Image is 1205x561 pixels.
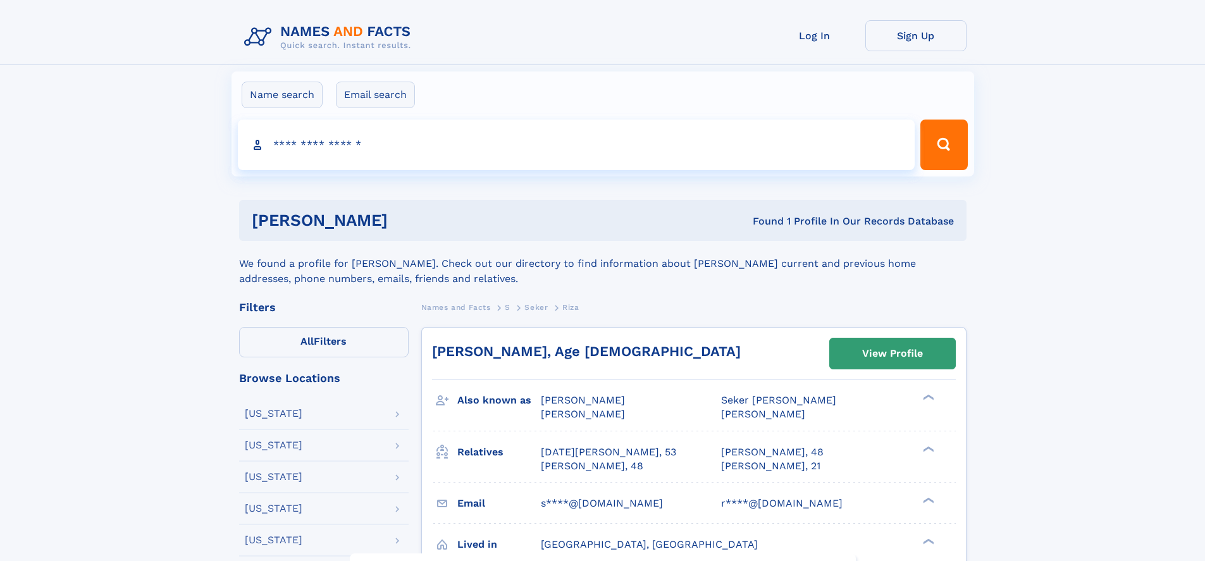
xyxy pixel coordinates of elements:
[570,214,954,228] div: Found 1 Profile In Our Records Database
[421,299,491,315] a: Names and Facts
[721,394,836,406] span: Seker [PERSON_NAME]
[865,20,967,51] a: Sign Up
[524,303,548,312] span: Seker
[721,408,805,420] span: [PERSON_NAME]
[562,303,579,312] span: Riza
[920,496,935,504] div: ❯
[721,459,820,473] a: [PERSON_NAME], 21
[457,390,541,411] h3: Also known as
[245,503,302,514] div: [US_STATE]
[238,120,915,170] input: search input
[245,440,302,450] div: [US_STATE]
[541,394,625,406] span: [PERSON_NAME]
[862,339,923,368] div: View Profile
[920,120,967,170] button: Search Button
[242,82,323,108] label: Name search
[336,82,415,108] label: Email search
[541,408,625,420] span: [PERSON_NAME]
[457,441,541,463] h3: Relatives
[541,445,676,459] a: [DATE][PERSON_NAME], 53
[920,393,935,402] div: ❯
[541,459,643,473] a: [PERSON_NAME], 48
[505,299,510,315] a: S
[252,213,571,228] h1: [PERSON_NAME]
[920,537,935,545] div: ❯
[300,335,314,347] span: All
[245,535,302,545] div: [US_STATE]
[239,241,967,287] div: We found a profile for [PERSON_NAME]. Check out our directory to find information about [PERSON_N...
[245,409,302,419] div: [US_STATE]
[457,534,541,555] h3: Lived in
[239,373,409,384] div: Browse Locations
[457,493,541,514] h3: Email
[541,538,758,550] span: [GEOGRAPHIC_DATA], [GEOGRAPHIC_DATA]
[830,338,955,369] a: View Profile
[239,327,409,357] label: Filters
[245,472,302,482] div: [US_STATE]
[505,303,510,312] span: S
[239,302,409,313] div: Filters
[432,343,741,359] a: [PERSON_NAME], Age [DEMOGRAPHIC_DATA]
[239,20,421,54] img: Logo Names and Facts
[524,299,548,315] a: Seker
[764,20,865,51] a: Log In
[920,445,935,453] div: ❯
[721,445,824,459] a: [PERSON_NAME], 48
